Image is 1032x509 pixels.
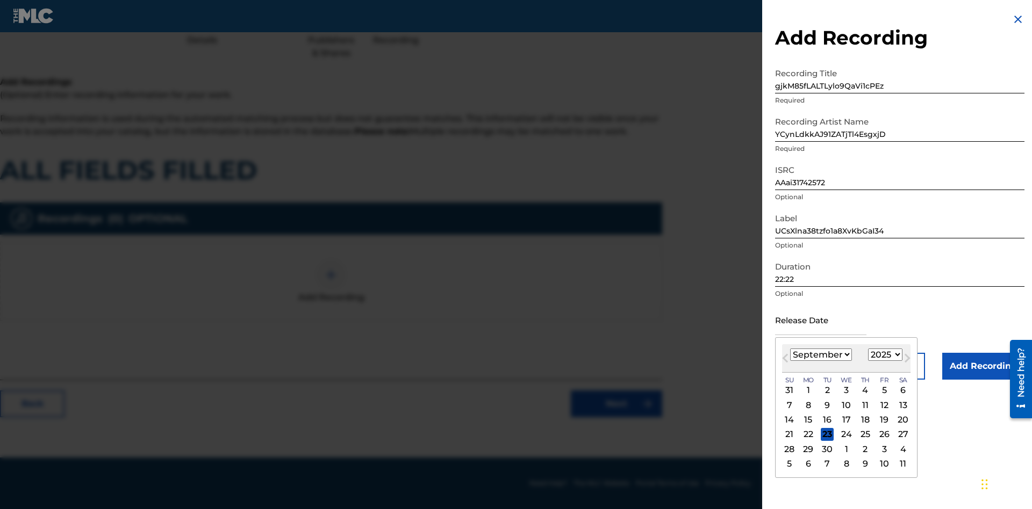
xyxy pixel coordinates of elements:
[775,192,1024,202] p: Optional
[777,352,794,369] button: Previous Month
[840,457,853,470] div: Choose Wednesday, October 8th, 2025
[775,96,1024,105] p: Required
[859,413,872,426] div: Choose Thursday, September 18th, 2025
[897,413,909,426] div: Choose Saturday, September 20th, 2025
[859,398,872,411] div: Choose Thursday, September 11th, 2025
[783,442,796,455] div: Choose Sunday, September 28th, 2025
[821,428,834,441] div: Choose Tuesday, September 23rd, 2025
[878,457,891,470] div: Choose Friday, October 10th, 2025
[878,413,891,426] div: Choose Friday, September 19th, 2025
[13,8,54,24] img: MLC Logo
[840,398,853,411] div: Choose Wednesday, September 10th, 2025
[823,375,832,385] span: Tu
[821,413,834,426] div: Choose Tuesday, September 16th, 2025
[802,398,815,411] div: Choose Monday, September 8th, 2025
[978,457,1032,509] iframe: Chat Widget
[897,428,909,441] div: Choose Saturday, September 27th, 2025
[878,384,891,397] div: Choose Friday, September 5th, 2025
[878,428,891,441] div: Choose Friday, September 26th, 2025
[802,413,815,426] div: Choose Monday, September 15th, 2025
[775,26,1024,50] h2: Add Recording
[840,413,853,426] div: Choose Wednesday, September 17th, 2025
[821,384,834,397] div: Choose Tuesday, September 2nd, 2025
[802,428,815,441] div: Choose Monday, September 22nd, 2025
[783,457,796,470] div: Choose Sunday, October 5th, 2025
[878,442,891,455] div: Choose Friday, October 3rd, 2025
[802,384,815,397] div: Choose Monday, September 1st, 2025
[775,241,1024,250] p: Optional
[859,384,872,397] div: Choose Thursday, September 4th, 2025
[841,375,852,385] span: We
[859,442,872,455] div: Choose Thursday, October 2nd, 2025
[775,289,1024,299] p: Optional
[859,457,872,470] div: Choose Thursday, October 9th, 2025
[783,413,796,426] div: Choose Sunday, September 14th, 2025
[821,398,834,411] div: Choose Tuesday, September 9th, 2025
[783,398,796,411] div: Choose Sunday, September 7th, 2025
[803,375,814,385] span: Mo
[899,352,916,369] button: Next Month
[802,442,815,455] div: Choose Monday, September 29th, 2025
[840,442,853,455] div: Choose Wednesday, October 1st, 2025
[880,375,888,385] span: Fr
[859,428,872,441] div: Choose Thursday, September 25th, 2025
[775,144,1024,154] p: Required
[821,457,834,470] div: Choose Tuesday, October 7th, 2025
[783,428,796,441] div: Choose Sunday, September 21st, 2025
[840,384,853,397] div: Choose Wednesday, September 3rd, 2025
[782,383,911,471] div: Month September, 2025
[840,428,853,441] div: Choose Wednesday, September 24th, 2025
[775,337,918,478] div: Choose Date
[899,375,907,385] span: Sa
[897,457,909,470] div: Choose Saturday, October 11th, 2025
[802,457,815,470] div: Choose Monday, October 6th, 2025
[1002,334,1032,425] iframe: Resource Center
[783,384,796,397] div: Choose Sunday, August 31st, 2025
[981,468,988,500] div: Drag
[861,375,870,385] span: Th
[897,398,909,411] div: Choose Saturday, September 13th, 2025
[821,442,834,455] div: Choose Tuesday, September 30th, 2025
[785,375,793,385] span: Su
[878,398,891,411] div: Choose Friday, September 12th, 2025
[897,384,909,397] div: Choose Saturday, September 6th, 2025
[897,442,909,455] div: Choose Saturday, October 4th, 2025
